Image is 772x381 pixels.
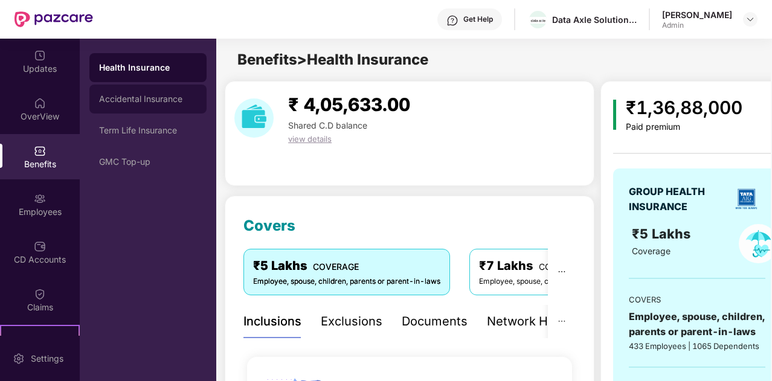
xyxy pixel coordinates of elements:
img: icon [613,100,616,130]
img: svg+xml;base64,PHN2ZyBpZD0iRHJvcGRvd24tMzJ4MzIiIHhtbG5zPSJodHRwOi8vd3d3LnczLm9yZy8yMDAwL3N2ZyIgd2... [745,14,755,24]
div: ₹7 Lakhs [479,257,666,275]
img: svg+xml;base64,PHN2ZyBpZD0iVXBkYXRlZCIgeG1sbnM9Imh0dHA6Ly93d3cudzMub3JnLzIwMDAvc3ZnIiB3aWR0aD0iMj... [34,50,46,62]
div: Network Hospitals [487,312,593,331]
div: Get Help [463,14,493,24]
div: Documents [402,312,468,331]
img: svg+xml;base64,PHN2ZyBpZD0iU2V0dGluZy0yMHgyMCIgeG1sbnM9Imh0dHA6Ly93d3cudzMub3JnLzIwMDAvc3ZnIiB3aW... [13,353,25,365]
div: Employee, spouse, children, parents or parent-in-laws [629,309,765,339]
img: svg+xml;base64,PHN2ZyBpZD0iQ0RfQWNjb3VudHMiIGRhdGEtbmFtZT0iQ0QgQWNjb3VudHMiIHhtbG5zPSJodHRwOi8vd3... [34,240,46,252]
div: Settings [27,353,67,365]
button: ellipsis [548,305,576,338]
img: svg+xml;base64,PHN2ZyBpZD0iQmVuZWZpdHMiIHhtbG5zPSJodHRwOi8vd3d3LnczLm9yZy8yMDAwL3N2ZyIgd2lkdGg9Ij... [34,145,46,157]
span: COVERAGE [313,261,359,272]
span: view details [288,134,332,144]
div: Inclusions [243,312,301,331]
img: download [234,98,274,138]
span: Benefits > Health Insurance [237,51,428,68]
span: COVERAGE [539,261,585,272]
img: insurerLogo [731,184,762,214]
div: 433 Employees | 1065 Dependents [629,340,765,352]
span: Covers [243,217,295,234]
span: ₹ 4,05,633.00 [288,94,410,115]
div: Admin [662,21,732,30]
div: [PERSON_NAME] [662,9,732,21]
img: svg+xml;base64,PHN2ZyBpZD0iSG9tZSIgeG1sbnM9Imh0dHA6Ly93d3cudzMub3JnLzIwMDAvc3ZnIiB3aWR0aD0iMjAiIG... [34,97,46,109]
span: ellipsis [558,317,566,325]
div: Term Life Insurance [99,126,197,135]
div: Exclusions [321,312,382,331]
span: Shared C.D balance [288,120,367,130]
div: COVERS [629,293,765,306]
div: GMC Top-up [99,157,197,167]
img: svg+xml;base64,PHN2ZyBpZD0iRW1wbG95ZWVzIiB4bWxucz0iaHR0cDovL3d3dy53My5vcmcvMjAwMC9zdmciIHdpZHRoPS... [34,193,46,205]
div: Health Insurance [99,62,197,74]
div: Accidental Insurance [99,94,197,104]
div: Paid premium [626,122,742,132]
img: svg+xml;base64,PHN2ZyBpZD0iQ2xhaW0iIHhtbG5zPSJodHRwOi8vd3d3LnczLm9yZy8yMDAwL3N2ZyIgd2lkdGg9IjIwIi... [34,288,46,300]
div: Employee, spouse, children, parents or parent-in-laws [479,276,666,287]
span: ellipsis [558,267,566,276]
img: svg+xml;base64,PHN2ZyBpZD0iSGVscC0zMngzMiIgeG1sbnM9Imh0dHA6Ly93d3cudzMub3JnLzIwMDAvc3ZnIiB3aWR0aD... [446,14,458,27]
div: ₹5 Lakhs [253,257,440,275]
span: ₹5 Lakhs [632,226,694,242]
div: ₹1,36,88,000 [626,94,742,122]
span: Coverage [632,246,671,256]
div: Data Axle Solutions Private Limited [552,14,637,25]
div: GROUP HEALTH INSURANCE [629,184,727,214]
div: Employee, spouse, children, parents or parent-in-laws [253,276,440,287]
button: ellipsis [548,249,576,295]
img: WhatsApp%20Image%202022-10-27%20at%2012.58.27.jpeg [529,17,547,24]
img: New Pazcare Logo [14,11,93,27]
